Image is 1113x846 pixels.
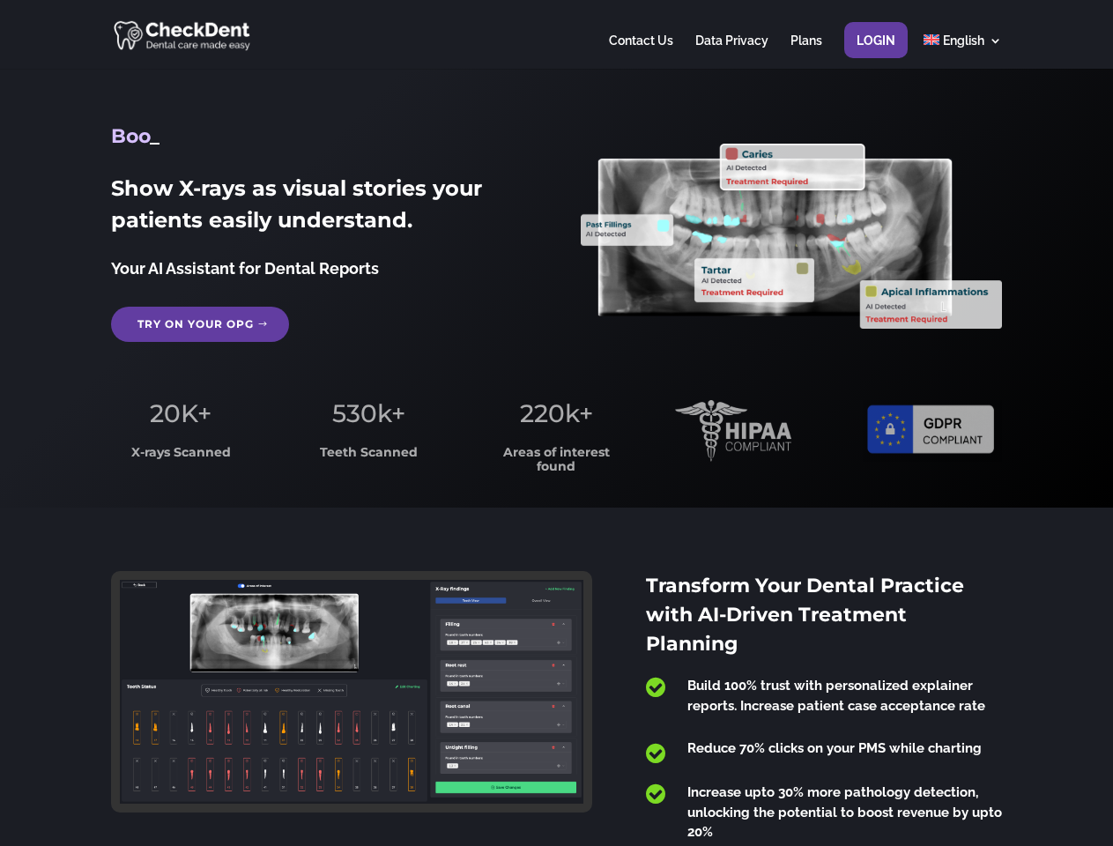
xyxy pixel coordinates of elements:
[943,33,984,48] span: English
[111,124,150,148] span: Boo
[487,446,627,482] h3: Areas of interest found
[695,34,768,69] a: Data Privacy
[646,783,665,805] span: 
[111,259,379,278] span: Your AI Assistant for Dental Reports
[924,34,1002,69] a: English
[111,173,531,245] h2: Show X-rays as visual stories your patients easily understand.
[332,398,405,428] span: 530k+
[687,740,982,756] span: Reduce 70% clicks on your PMS while charting
[646,742,665,765] span: 
[609,34,673,69] a: Contact Us
[790,34,822,69] a: Plans
[646,574,964,656] span: Transform Your Dental Practice with AI-Driven Treatment Planning
[150,124,160,148] span: _
[646,676,665,699] span: 
[857,34,895,69] a: Login
[150,398,211,428] span: 20K+
[581,144,1001,329] img: X_Ray_annotated
[687,784,1002,840] span: Increase upto 30% more pathology detection, unlocking the potential to boost revenue by upto 20%
[687,678,985,714] span: Build 100% trust with personalized explainer reports. Increase patient case acceptance rate
[111,307,289,342] a: Try on your OPG
[520,398,593,428] span: 220k+
[114,18,252,52] img: CheckDent AI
